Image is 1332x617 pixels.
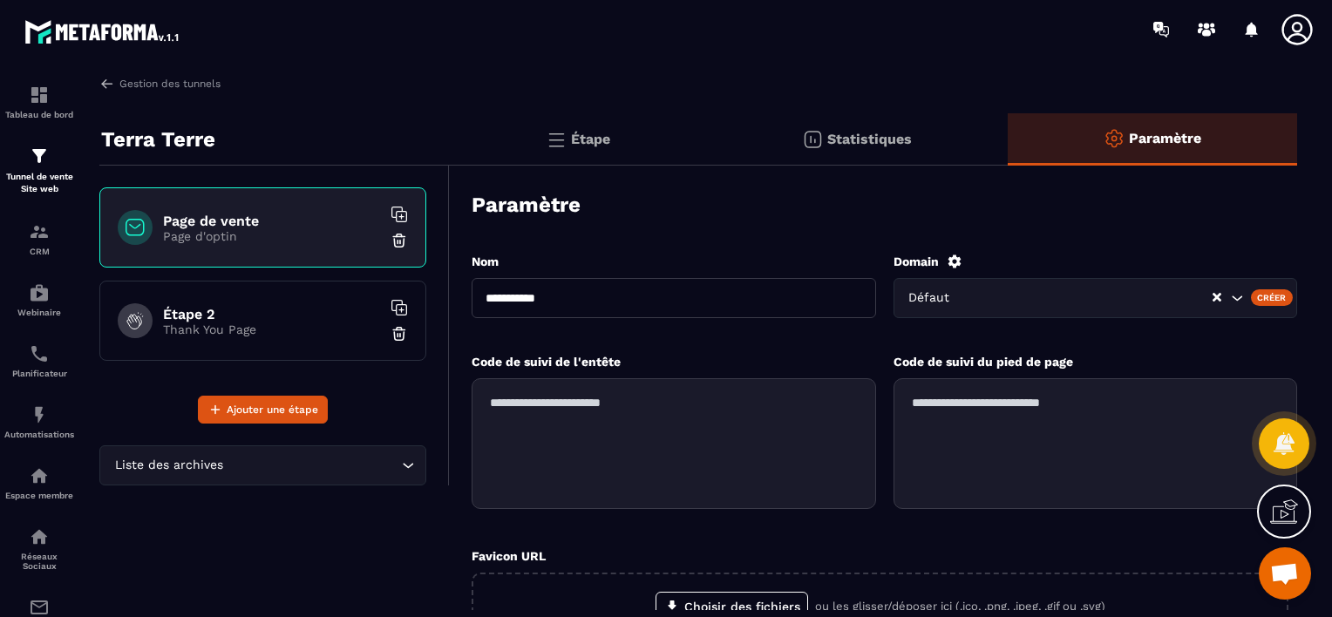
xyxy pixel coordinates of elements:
p: Webinaire [4,308,74,317]
a: formationformationTableau de bord [4,71,74,132]
label: Favicon URL [472,549,546,563]
p: Tableau de bord [4,110,74,119]
h3: Paramètre [472,193,581,217]
div: Créer [1251,289,1294,305]
img: arrow [99,76,115,92]
p: Étape [571,131,610,147]
p: Réseaux Sociaux [4,552,74,571]
span: Défaut [905,288,966,308]
a: social-networksocial-networkRéseaux Sociaux [4,513,74,584]
a: automationsautomationsAutomatisations [4,391,74,452]
img: social-network [29,526,50,547]
p: Espace membre [4,491,74,500]
p: Thank You Page [163,322,381,336]
p: Planificateur [4,369,74,378]
img: formation [29,85,50,105]
a: formationformationTunnel de vente Site web [4,132,74,208]
img: stats.20deebd0.svg [802,129,823,150]
img: automations [29,404,50,425]
p: ou les glisser/déposer ici (.ico, .png, .jpeg, .gif ou .svg) [815,599,1105,614]
img: bars.0d591741.svg [546,129,567,150]
img: scheduler [29,343,50,364]
p: Statistiques [827,131,912,147]
img: setting-o.ffaa8168.svg [1104,128,1125,149]
p: Paramètre [1129,130,1201,146]
p: Page d'optin [163,229,381,243]
button: Ajouter une étape [198,396,328,424]
img: automations [29,282,50,303]
label: Nom [472,254,499,268]
p: Automatisations [4,430,74,439]
input: Search for option [227,456,398,475]
div: Ouvrir le chat [1259,547,1311,600]
a: schedulerschedulerPlanificateur [4,330,74,391]
span: Liste des archives [111,456,227,475]
label: Code de suivi de l'entête [472,355,621,369]
a: automationsautomationsEspace membre [4,452,74,513]
a: Gestion des tunnels [99,76,221,92]
p: CRM [4,247,74,256]
img: trash [391,232,408,249]
img: logo [24,16,181,47]
a: formationformationCRM [4,208,74,269]
button: Clear Selected [1213,291,1221,304]
img: trash [391,325,408,342]
label: Domain [894,254,939,268]
input: Search for option [966,288,1211,308]
a: automationsautomationsWebinaire [4,269,74,330]
div: Search for option [99,445,426,485]
h6: Étape 2 [163,306,381,322]
span: Ajouter une étape [227,401,318,418]
p: Tunnel de vente Site web [4,171,74,195]
p: Terra Terre [101,122,215,157]
img: formation [29,146,50,166]
div: Search for option [894,278,1298,318]
img: formation [29,221,50,242]
h6: Page de vente [163,213,381,229]
label: Code de suivi du pied de page [894,355,1073,369]
img: automations [29,465,50,486]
